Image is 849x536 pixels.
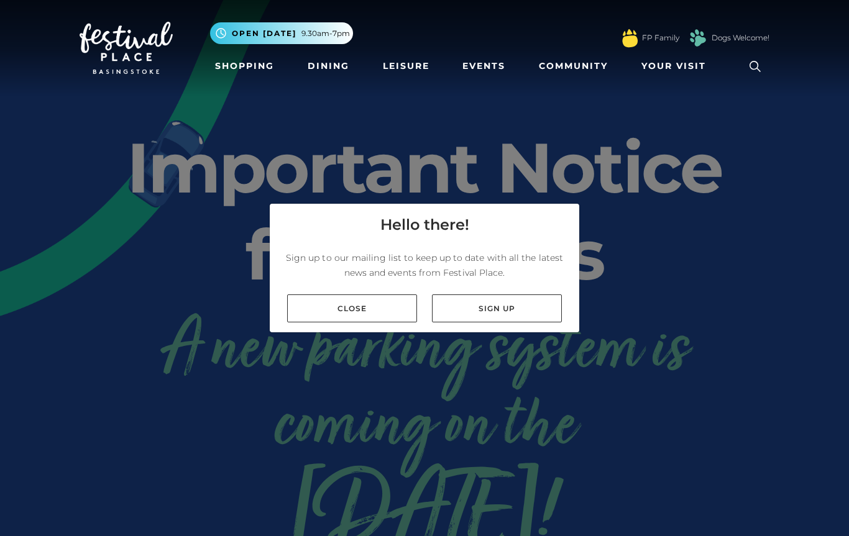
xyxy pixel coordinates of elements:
span: 9.30am-7pm [301,28,350,39]
a: Close [287,294,417,322]
a: Leisure [378,55,434,78]
img: Festival Place Logo [80,22,173,74]
a: Sign up [432,294,562,322]
a: Your Visit [636,55,717,78]
p: Sign up to our mailing list to keep up to date with all the latest news and events from Festival ... [280,250,569,280]
a: Dining [303,55,354,78]
a: Events [457,55,510,78]
button: Open [DATE] 9.30am-7pm [210,22,353,44]
h4: Hello there! [380,214,469,236]
a: Shopping [210,55,279,78]
span: Open [DATE] [232,28,296,39]
span: Your Visit [641,60,706,73]
a: FP Family [642,32,679,43]
a: Dogs Welcome! [712,32,769,43]
a: Community [534,55,613,78]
